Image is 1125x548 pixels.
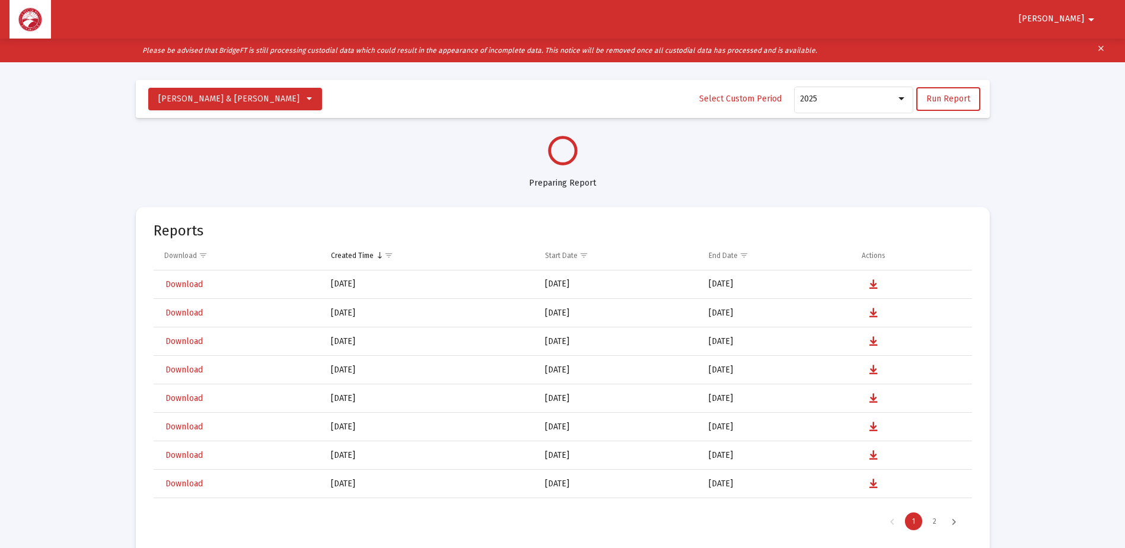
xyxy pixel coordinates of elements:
td: Column Start Date [537,241,700,270]
div: [DATE] [331,364,528,376]
td: Column Actions [853,241,972,270]
div: [DATE] [331,278,528,290]
span: [PERSON_NAME] & [PERSON_NAME] [158,94,299,104]
td: [DATE] [537,441,700,470]
td: [DATE] [700,270,853,299]
span: Show filter options for column 'Download' [199,251,208,260]
span: Select Custom Period [699,94,782,104]
td: [DATE] [537,299,700,327]
div: Start Date [545,251,578,260]
div: Previous Page [882,512,902,530]
span: Show filter options for column 'Start Date' [579,251,588,260]
button: [PERSON_NAME] [1005,7,1113,31]
div: [DATE] [331,393,528,404]
td: [DATE] [700,441,853,470]
td: [DATE] [700,413,853,441]
img: Dashboard [18,8,42,31]
span: 2025 [800,94,817,104]
td: [DATE] [537,356,700,384]
span: Download [165,479,203,489]
td: [DATE] [700,470,853,498]
div: [DATE] [331,478,528,490]
mat-icon: arrow_drop_down [1084,8,1098,31]
div: Preparing Report [136,165,990,189]
mat-card-title: Reports [154,225,203,237]
span: Download [165,336,203,346]
div: Page 2 [926,512,944,530]
div: [DATE] [331,421,528,433]
span: Download [165,308,203,318]
td: [DATE] [537,384,700,413]
div: Data grid [154,241,972,538]
span: Download [165,422,203,432]
span: Show filter options for column 'End Date' [740,251,748,260]
td: [DATE] [700,384,853,413]
td: [DATE] [537,270,700,299]
div: [DATE] [331,307,528,319]
span: Download [165,365,203,375]
div: Created Time [331,251,374,260]
td: Column End Date [700,241,853,270]
span: Show filter options for column 'Created Time' [384,251,393,260]
span: Download [165,279,203,289]
td: [DATE] [537,470,700,498]
div: [DATE] [331,336,528,348]
td: [DATE] [700,498,853,527]
div: Page Navigation [154,505,972,538]
td: Column Created Time [323,241,537,270]
div: End Date [709,251,738,260]
button: [PERSON_NAME] & [PERSON_NAME] [148,88,322,110]
td: [DATE] [537,413,700,441]
span: [PERSON_NAME] [1019,14,1084,24]
td: [DATE] [700,299,853,327]
td: Column Download [154,241,323,270]
td: [DATE] [700,356,853,384]
td: [DATE] [537,498,700,527]
span: Run Report [926,94,970,104]
td: [DATE] [537,327,700,356]
div: Next Page [944,512,964,530]
td: [DATE] [700,327,853,356]
span: Download [165,393,203,403]
button: Run Report [916,87,980,111]
mat-icon: clear [1097,42,1105,59]
div: Actions [862,251,885,260]
div: [DATE] [331,450,528,461]
div: Page 1 [905,512,922,530]
div: Download [164,251,197,260]
span: Download [165,450,203,460]
i: Please be advised that BridgeFT is still processing custodial data which could result in the appe... [142,46,817,55]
